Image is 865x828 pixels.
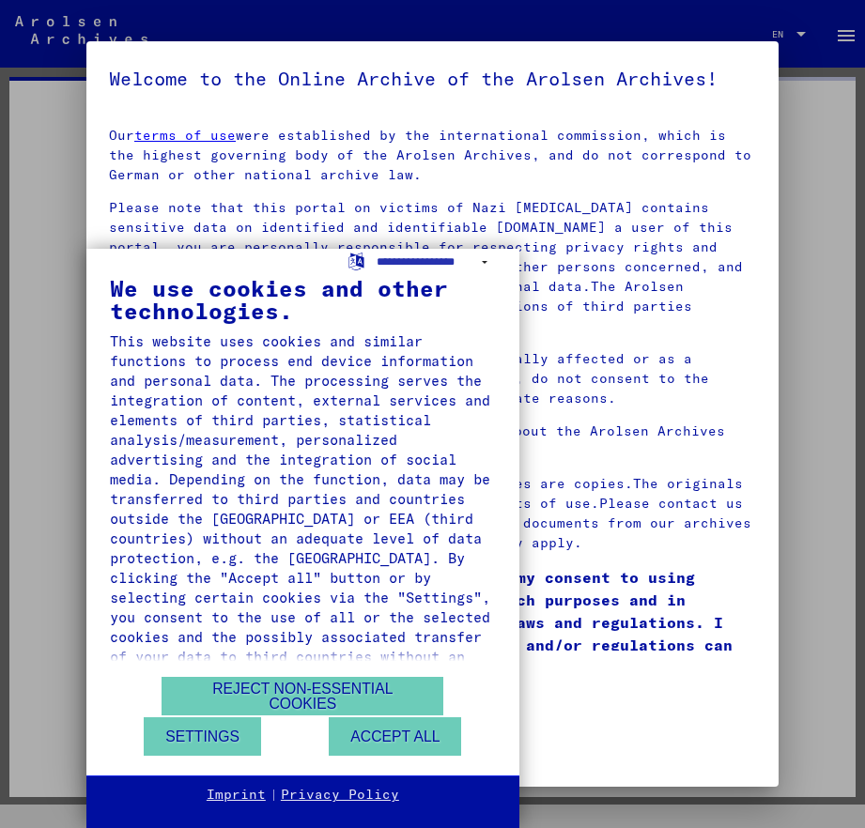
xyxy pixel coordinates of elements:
[162,677,443,715] button: Reject non-essential cookies
[207,786,266,805] a: Imprint
[329,717,461,756] button: Accept all
[110,277,496,322] div: We use cookies and other technologies.
[144,717,261,756] button: Settings
[281,786,399,805] a: Privacy Policy
[110,331,496,686] div: This website uses cookies and similar functions to process end device information and personal da...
